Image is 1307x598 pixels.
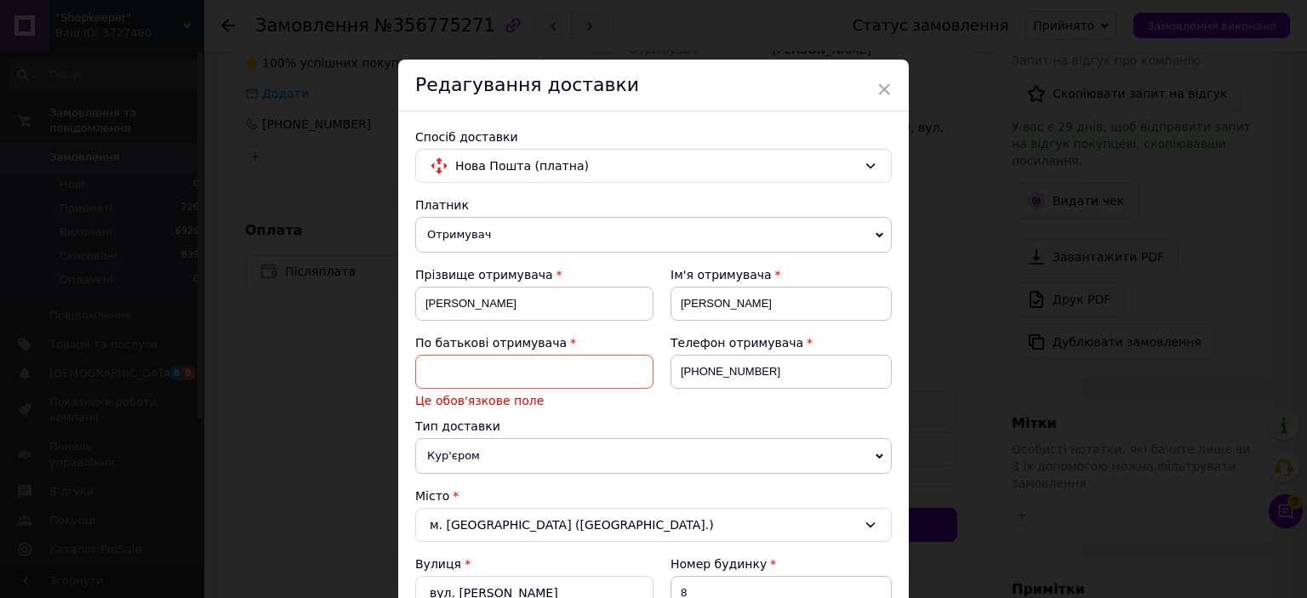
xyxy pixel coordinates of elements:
[671,336,803,350] span: Телефон отримувача
[415,217,892,253] span: Отримувач
[415,487,892,504] div: Місто
[415,438,892,474] span: Кур'єром
[398,60,909,111] div: Редагування доставки
[455,157,857,175] span: Нова Пошта (платна)
[415,128,892,145] div: Спосіб доставки
[415,198,469,212] span: Платник
[671,557,767,571] span: Номер будинку
[415,419,500,433] span: Тип доставки
[415,557,461,571] label: Вулиця
[415,268,553,282] span: Прізвище отримувача
[876,75,892,104] span: ×
[415,392,653,409] span: Це обов'язкове поле
[415,336,567,350] span: По батькові отримувача
[671,355,892,389] input: +380
[415,508,892,542] div: м. [GEOGRAPHIC_DATA] ([GEOGRAPHIC_DATA].)
[671,268,772,282] span: Ім'я отримувача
